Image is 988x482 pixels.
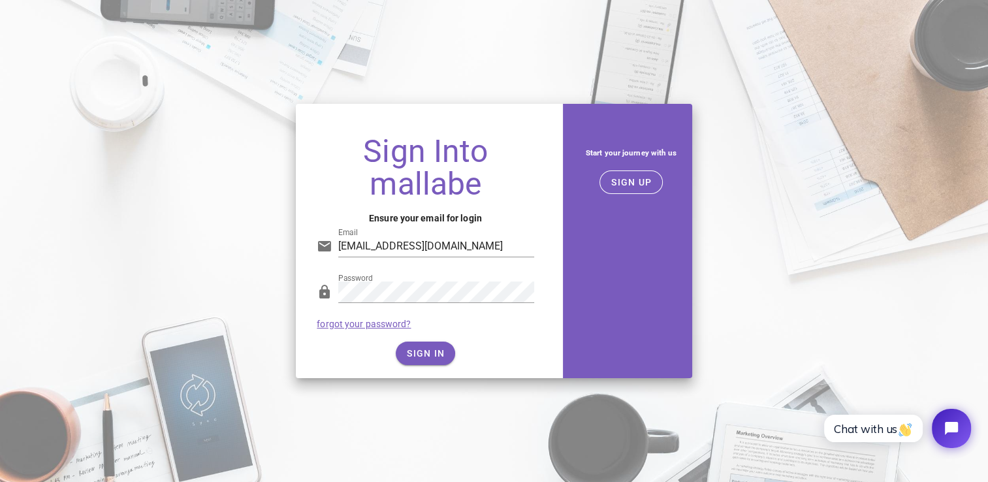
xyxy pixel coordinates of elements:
[599,170,663,194] button: SIGN UP
[317,319,411,329] a: forgot your password?
[581,146,682,160] h5: Start your journey with us
[812,398,982,459] iframe: Tidio Chat
[338,228,358,238] label: Email
[338,274,373,283] label: Password
[317,211,534,225] h4: Ensure your email for login
[317,135,534,201] h1: Sign Into mallabe
[406,348,445,359] span: SIGN IN
[396,342,455,365] button: SIGN IN
[611,177,652,187] span: SIGN UP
